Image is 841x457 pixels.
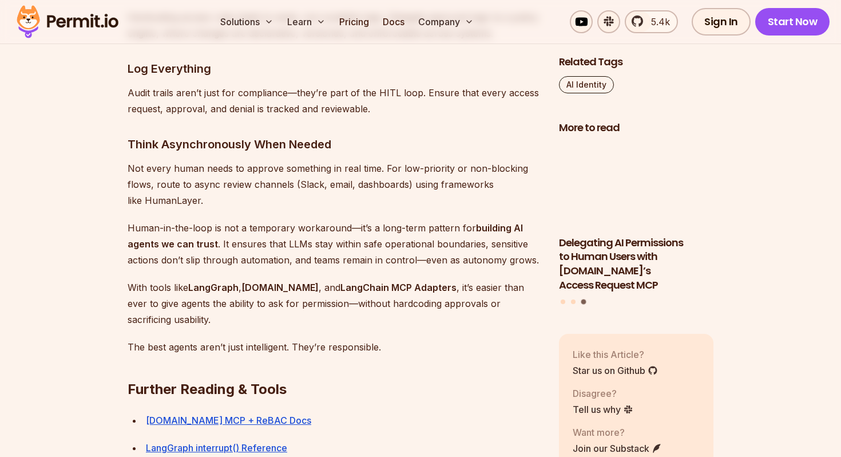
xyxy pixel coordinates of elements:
div: Posts [559,142,713,306]
a: LangGraph interrupt() Reference [146,442,287,454]
h3: Think Asynchronously When Needed [128,135,541,153]
img: Permit logo [11,2,124,41]
p: Human-in-the-loop is not a temporary workaround—it’s a long-term pattern for . It ensures that LL... [128,220,541,268]
strong: [DOMAIN_NAME] [241,282,319,293]
li: 3 of 3 [559,142,713,293]
button: Go to slide 1 [561,300,565,304]
h3: Log Everything [128,60,541,78]
p: Audit trails aren’t just for compliance—they’re part of the HITL loop. Ensure that every access r... [128,85,541,117]
h2: More to read [559,121,713,135]
button: Go to slide 3 [581,300,586,305]
a: Sign In [692,8,751,36]
strong: LangChain MCP Adapters [340,282,457,293]
a: Tell us why [573,402,633,416]
p: With tools like , , and , it’s easier than ever to give agents the ability to ask for permission—... [128,279,541,328]
a: [DOMAIN_NAME] MCP + ReBAC Docs [146,415,311,426]
p: Not every human needs to approve something in real time. For low-priority or non-blocking flows, ... [128,160,541,208]
button: Go to slide 2 [571,300,576,304]
strong: LangGraph [188,282,239,293]
button: Learn [283,10,330,33]
img: Delegating AI Permissions to Human Users with Permit.io’s Access Request MCP [559,142,713,229]
button: Company [414,10,478,33]
a: Pricing [335,10,374,33]
strong: building AI agents we can trust [128,222,523,250]
a: AI Identity [559,76,614,93]
p: Like this Article? [573,347,658,361]
h2: Related Tags [559,55,713,69]
p: The best agents aren’t just intelligent. They’re responsible. [128,339,541,355]
h2: Further Reading & Tools [128,334,541,399]
a: Start Now [755,8,830,36]
p: Disagree? [573,386,633,400]
button: Solutions [216,10,278,33]
h3: Delegating AI Permissions to Human Users with [DOMAIN_NAME]’s Access Request MCP [559,235,713,292]
a: Star us on Github [573,363,658,377]
a: Join our Substack [573,441,662,455]
span: 5.4k [644,15,670,29]
a: Docs [378,10,409,33]
a: 5.4k [625,10,678,33]
p: Want more? [573,425,662,439]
